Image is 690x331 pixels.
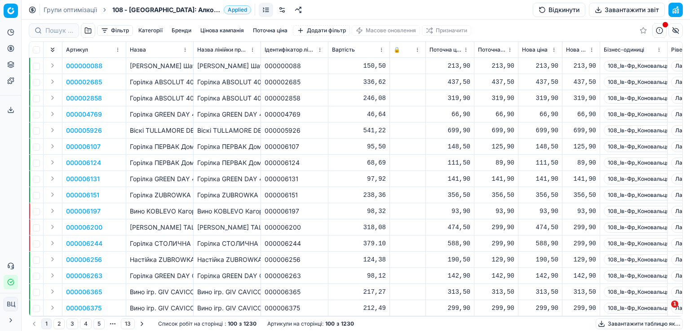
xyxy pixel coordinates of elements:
[448,62,470,70] font: 213,90
[243,320,257,327] font: 1230
[66,239,102,248] button: 000006244
[367,111,386,118] font: 46,64
[448,175,470,183] font: 141,90
[265,223,301,231] font: 000006200
[363,224,386,231] font: 318,08
[363,78,386,86] font: 336,62
[492,272,514,279] font: 142,90
[574,143,596,150] font: 125,90
[536,127,558,134] font: 699,90
[574,272,596,279] font: 142,90
[225,320,226,327] font: :
[536,240,558,247] font: 588,90
[97,25,133,36] button: Фільтр
[363,95,386,102] font: 246,08
[197,288,427,296] font: Вино ігр. GIV CAVICCHIOLI Lambrusco [PERSON_NAME] н /сол. 7,5% / 0,75л
[265,94,301,102] font: 000002858
[130,256,268,263] font: Настійка ZUBROWKA Bison Grass 37,5%/ 0.5л
[66,191,99,200] button: 000006151
[574,192,596,199] font: 356,50
[574,95,596,102] font: 319,90
[29,318,147,330] nav: пагінація
[492,288,514,296] font: 313,50
[536,272,558,279] font: 142,90
[451,208,470,215] font: 93,90
[66,271,102,280] button: 000006263
[265,126,301,134] font: 000005926
[66,255,102,264] button: 000006256
[448,192,470,199] font: 356,50
[66,223,102,232] button: 000006200
[608,127,681,134] font: 108_Ів-Фр_Коновальця_100
[495,111,514,118] font: 66,90
[536,305,558,312] font: 299,90
[130,78,215,86] font: Горілка ABSOLUT 40% 0,7л
[47,254,58,265] button: Розгорнути
[341,320,354,327] font: 1230
[265,240,301,247] font: 000006244
[536,159,558,166] font: 111,50
[363,305,386,312] font: 212,49
[66,126,102,134] font: 000005926
[448,127,470,134] font: 699,90
[608,240,681,247] font: 108_Ів-Фр_Коновальця_100
[265,143,299,150] font: 000006107
[492,256,514,263] font: 129,90
[47,270,58,281] button: Розгорнути
[451,111,470,118] font: 66,90
[267,320,322,327] font: Артикули на сторінці
[66,46,88,53] font: Артикул
[608,208,681,214] font: 108_Ів-Фр_Коновальця_100
[608,224,681,231] font: 108_Ів-Фр_Коновальця_100
[47,125,58,135] button: Розгорнути
[492,305,514,312] font: 299,90
[478,46,534,53] font: Поточна акційна ціна
[566,46,613,53] font: Нова акційна ціна
[66,62,102,70] font: 000000088
[121,318,135,329] button: 13
[111,27,129,34] font: Фільтр
[112,5,251,14] span: 108 - [GEOGRAPHIC_DATA]: АлкогольApplied
[325,320,335,327] font: 100
[130,46,146,53] font: Назва
[66,159,101,166] font: 000006124
[448,305,470,312] font: 299,90
[130,175,223,183] font: Горілка GREEN DAY 40%/ 0,5л
[367,208,386,215] font: 98,32
[589,3,665,17] button: Завантажити звіт
[536,62,558,70] font: 213,90
[197,304,427,312] font: Вино ігр. GIV CAVICCHIOLI Lambrusco [PERSON_NAME] н /сол. 7,5% / 0,75л
[239,320,242,327] font: з
[197,110,291,118] font: Горілка GREEN DAY 40%/ 0.2л
[536,143,558,150] font: 148,50
[130,272,246,279] font: Горілка GREEN DAY Crystal 40%/ 0.5л
[492,175,514,183] font: 141,90
[130,110,224,118] font: Горілка GREEN DAY 40%/ 0.2л
[265,207,299,215] font: 000006197
[66,288,102,296] font: 000006365
[47,173,58,184] button: Розгорнути
[577,208,596,215] font: 93,90
[44,5,251,14] nav: хлібні крихти
[322,320,323,327] font: :
[66,94,102,102] font: 000002858
[265,272,301,279] font: 000006263
[66,174,100,183] button: 000006131
[448,78,470,86] font: 437,50
[533,3,585,17] button: Відкинути
[608,62,681,69] font: 108_Ів-Фр_Коновальця_100
[673,301,677,307] font: 1
[66,175,100,183] font: 000006131
[548,6,579,13] font: Відкинути
[4,297,18,311] button: ВЦ
[608,143,681,150] font: 108_Ів-Фр_Коновальця_100
[44,6,97,13] font: Групи оптимізації
[53,318,65,329] button: 2
[265,191,298,199] font: 000006151
[366,27,416,34] font: Масове оновлення
[265,175,298,183] font: 000006131
[66,158,101,167] button: 000006124
[448,272,470,279] font: 142,90
[130,62,239,70] font: [PERSON_NAME] Шато черв. /0,75л
[47,157,58,168] button: Розгорнути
